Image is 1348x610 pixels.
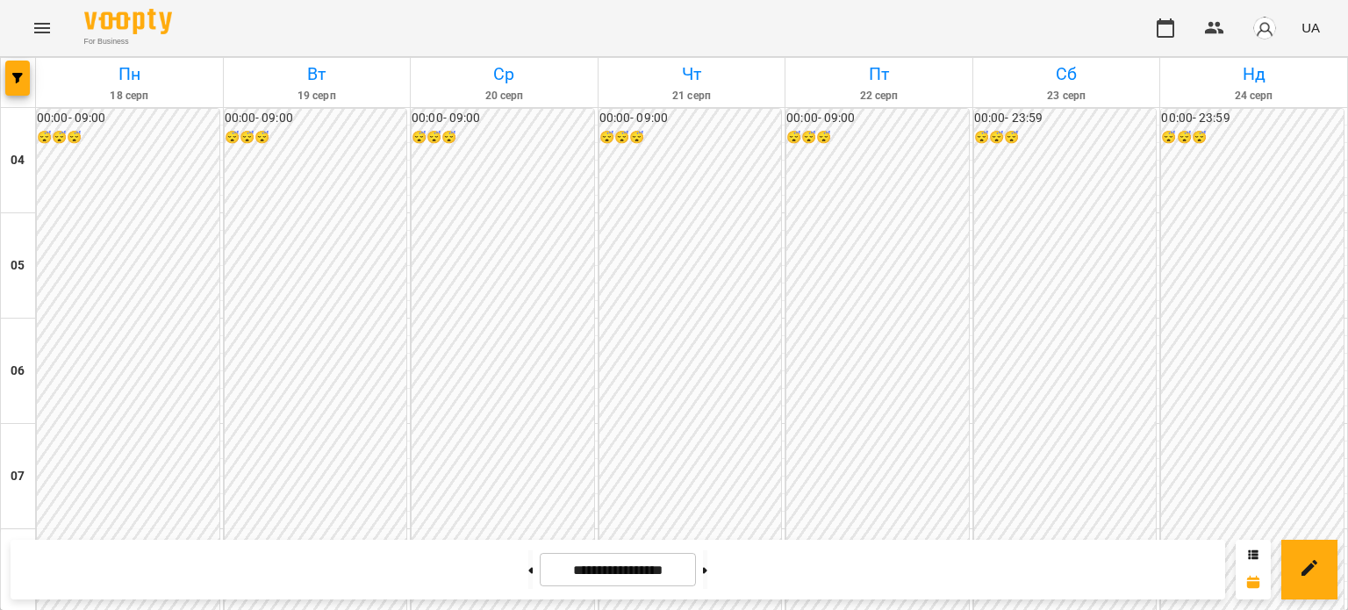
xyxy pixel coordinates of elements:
span: UA [1301,18,1320,37]
button: Menu [21,7,63,49]
h6: Пн [39,61,220,88]
h6: 05 [11,256,25,276]
h6: 😴😴😴 [974,128,1157,147]
h6: 😴😴😴 [225,128,407,147]
h6: 21 серп [601,88,783,104]
h6: 07 [11,467,25,486]
h6: Ср [413,61,595,88]
h6: 😴😴😴 [786,128,969,147]
h6: 18 серп [39,88,220,104]
h6: Сб [976,61,1158,88]
h6: 00:00 - 09:00 [599,109,782,128]
h6: 20 серп [413,88,595,104]
h6: 00:00 - 09:00 [37,109,219,128]
h6: 00:00 - 23:59 [974,109,1157,128]
h6: 😴😴😴 [599,128,782,147]
h6: 19 серп [226,88,408,104]
h6: 23 серп [976,88,1158,104]
h6: Вт [226,61,408,88]
h6: 22 серп [788,88,970,104]
h6: 😴😴😴 [412,128,594,147]
h6: Нд [1163,61,1344,88]
h6: 00:00 - 09:00 [412,109,594,128]
h6: Пт [788,61,970,88]
h6: 06 [11,362,25,381]
h6: 00:00 - 23:59 [1161,109,1344,128]
button: UA [1294,11,1327,44]
h6: 😴😴😴 [37,128,219,147]
span: For Business [84,36,172,47]
img: avatar_s.png [1252,16,1277,40]
h6: 00:00 - 09:00 [225,109,407,128]
img: Voopty Logo [84,9,172,34]
h6: 24 серп [1163,88,1344,104]
h6: 00:00 - 09:00 [786,109,969,128]
h6: 04 [11,151,25,170]
h6: Чт [601,61,783,88]
h6: 😴😴😴 [1161,128,1344,147]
